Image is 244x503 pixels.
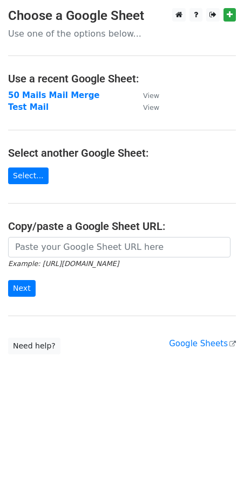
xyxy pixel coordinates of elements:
p: Use one of the options below... [8,28,236,39]
h4: Use a recent Google Sheet: [8,72,236,85]
a: Select... [8,167,49,184]
input: Paste your Google Sheet URL here [8,237,231,257]
small: View [143,92,159,100]
a: View [132,102,159,112]
a: Google Sheets [169,339,236,348]
a: View [132,90,159,100]
input: Next [8,280,36,297]
h3: Choose a Google Sheet [8,8,236,24]
small: Example: [URL][DOMAIN_NAME] [8,260,119,268]
small: View [143,103,159,111]
a: 50 Mails Mail Merge [8,90,100,100]
a: Need help? [8,338,60,354]
a: Test Mail [8,102,49,112]
h4: Copy/paste a Google Sheet URL: [8,220,236,233]
h4: Select another Google Sheet: [8,146,236,159]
